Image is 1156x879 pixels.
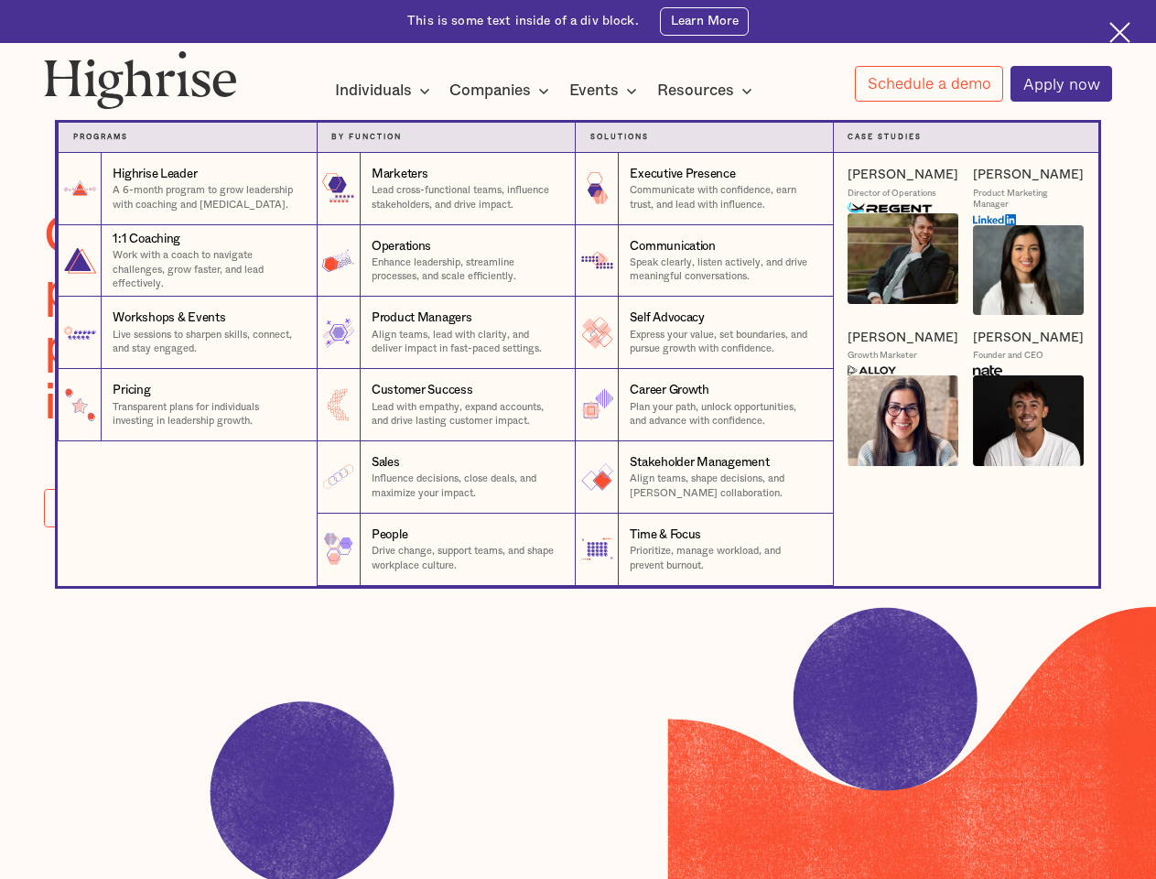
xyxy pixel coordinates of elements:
img: Cross icon [1109,22,1130,43]
a: Career GrowthPlan your path, unlock opportunities, and advance with confidence. [575,369,833,441]
div: People [372,526,407,544]
a: Time & FocusPrioritize, manage workload, and prevent burnout. [575,514,833,586]
div: Stakeholder Management [630,454,769,472]
p: A 6-month program to grow leadership with coaching and [MEDICAL_DATA]. [113,183,301,212]
p: Express your value, set boundaries, and pursue growth with confidence. [630,328,817,356]
div: Growth Marketer [848,350,917,362]
div: Companies [449,80,531,102]
a: PricingTransparent plans for individuals investing in leadership growth. [58,369,316,441]
p: Align teams, lead with clarity, and deliver impact in fast-paced settings. [372,328,560,356]
a: Stakeholder ManagementAlign teams, shape decisions, and [PERSON_NAME] collaboration. [575,441,833,514]
a: [PERSON_NAME] [973,167,1084,183]
div: Resources [657,80,758,102]
div: Events [569,80,619,102]
div: Self Advocacy [630,309,705,327]
p: Enhance leadership, streamline processes, and scale efficiently. [372,255,560,284]
div: Product Marketing Manager [973,188,1084,211]
p: Prioritize, manage workload, and prevent burnout. [630,544,817,572]
div: Communication [630,238,716,255]
p: Drive change, support teams, and shape workplace culture. [372,544,560,572]
a: Executive PresenceCommunicate with confidence, earn trust, and lead with influence. [575,153,833,225]
a: [PERSON_NAME] [973,330,1084,346]
div: Resources [657,80,734,102]
p: Lead with empathy, expand accounts, and drive lasting customer impact. [372,400,560,429]
a: Self AdvocacyExpress your value, set boundaries, and pursue growth with confidence. [575,297,833,369]
a: SalesInfluence decisions, close deals, and maximize your impact. [317,441,575,514]
a: [PERSON_NAME] [848,167,958,183]
div: Time & Focus [630,526,701,544]
a: PeopleDrive change, support teams, and shape workplace culture. [317,514,575,586]
a: Apply now [1010,66,1112,102]
div: Founder and CEO [973,350,1043,362]
div: Director of Operations [848,188,936,200]
strong: by function [331,134,402,141]
strong: Case Studies [848,134,922,141]
div: 1:1 Coaching [113,231,180,248]
a: OperationsEnhance leadership, streamline processes, and scale efficiently. [317,225,575,298]
p: Lead cross-functional teams, influence stakeholders, and drive impact. [372,183,560,212]
a: [PERSON_NAME] [848,330,958,346]
div: Individuals [335,80,412,102]
a: CommunicationSpeak clearly, listen actively, and drive meaningful conversations. [575,225,833,298]
div: Individuals [335,80,436,102]
a: Product ManagersAlign teams, lead with clarity, and deliver impact in fast-paced settings. [317,297,575,369]
div: Workshops & Events [113,309,225,327]
p: Plan your path, unlock opportunities, and advance with confidence. [630,400,817,429]
p: Live sessions to sharpen skills, connect, and stay engaged. [113,328,301,356]
div: Events [569,80,643,102]
p: Communicate with confidence, earn trust, and lead with influence. [630,183,817,212]
p: Align teams, shape decisions, and [PERSON_NAME] collaboration. [630,472,817,500]
a: Customer SuccessLead with empathy, expand accounts, and drive lasting customer impact. [317,369,575,441]
a: Schedule a demo [855,66,1003,102]
p: Influence decisions, close deals, and maximize your impact. [372,472,560,500]
a: Workshops & EventsLive sessions to sharpen skills, connect, and stay engaged. [58,297,316,369]
p: Speak clearly, listen actively, and drive meaningful conversations. [630,255,817,284]
a: MarketersLead cross-functional teams, influence stakeholders, and drive impact. [317,153,575,225]
strong: Solutions [590,134,649,141]
div: Highrise Leader [113,166,197,183]
div: Product Managers [372,309,472,327]
nav: Individuals [28,93,1127,585]
div: Marketers [372,166,428,183]
div: Career Growth [630,382,709,399]
a: 1:1 CoachingWork with a coach to navigate challenges, grow faster, and lead effectively. [58,225,316,298]
a: Learn More [660,7,748,36]
div: Sales [372,454,400,472]
div: Companies [449,80,555,102]
p: Work with a coach to navigate challenges, grow faster, and lead effectively. [113,248,301,290]
img: Highrise logo [44,50,237,109]
div: Customer Success [372,382,473,399]
a: Highrise LeaderA 6-month program to grow leadership with coaching and [MEDICAL_DATA]. [58,153,316,225]
div: Pricing [113,382,150,399]
div: Operations [372,238,431,255]
p: Transparent plans for individuals investing in leadership growth. [113,400,301,429]
strong: Programs [73,134,128,141]
div: Executive Presence [630,166,735,183]
div: This is some text inside of a div block. [407,13,639,30]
